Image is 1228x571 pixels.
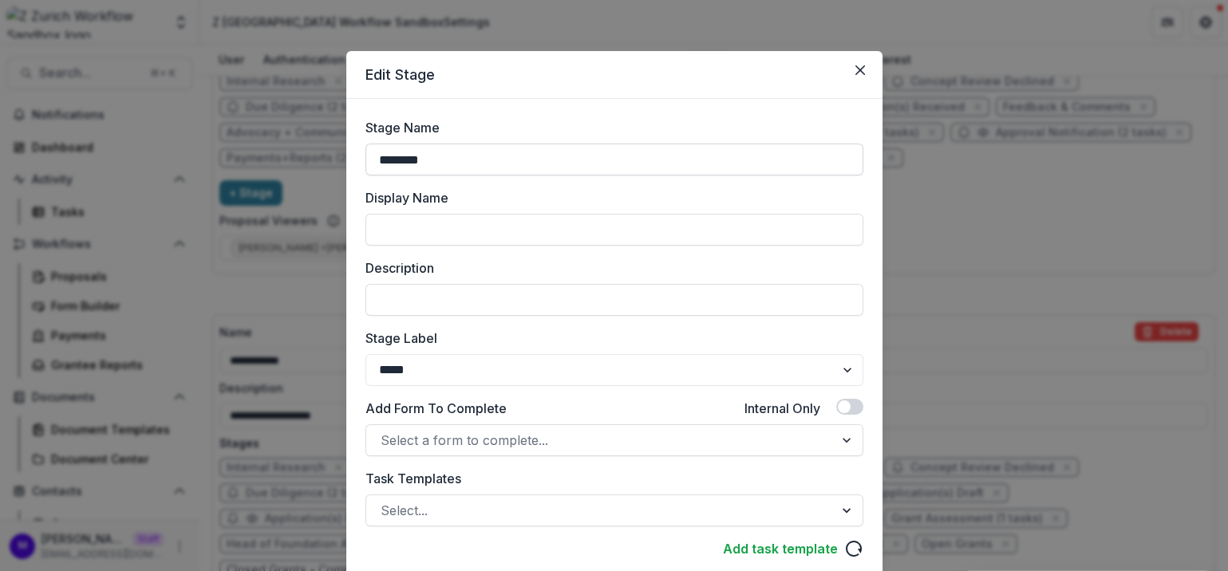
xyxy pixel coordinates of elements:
[365,399,507,418] label: Add Form To Complete
[744,399,820,418] label: Internal Only
[365,258,854,278] label: Description
[847,57,873,83] button: Close
[365,188,854,207] label: Display Name
[346,51,883,99] header: Edit Stage
[365,329,854,348] label: Stage Label
[365,118,440,137] label: Stage Name
[844,539,863,558] svg: reload
[365,469,854,488] label: Task Templates
[723,539,838,558] a: Add task template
